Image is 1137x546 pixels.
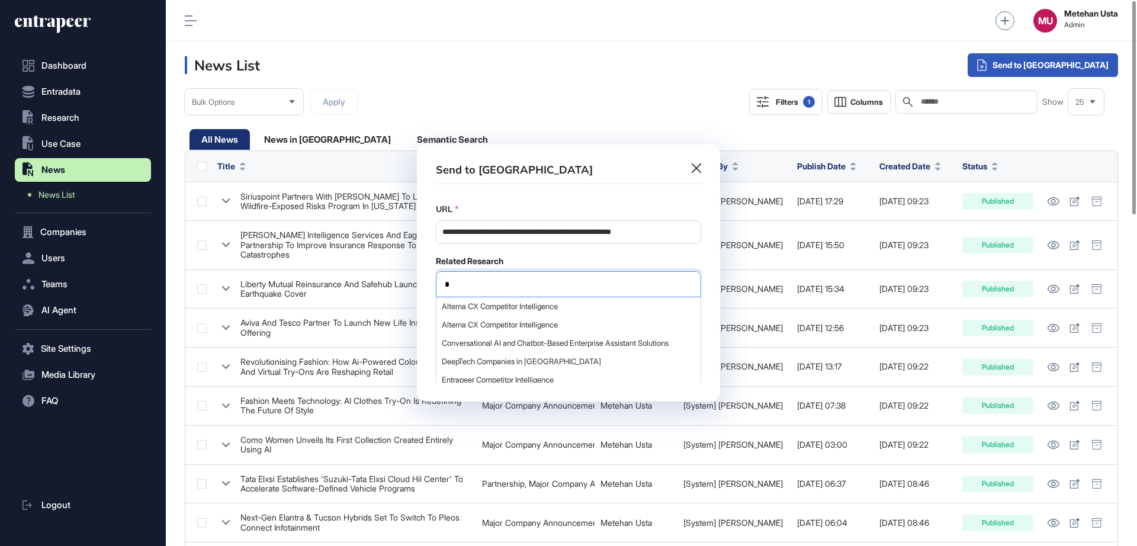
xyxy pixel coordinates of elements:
label: Related Research [436,256,503,266]
label: URL [436,203,452,216]
h3: Send to [GEOGRAPHIC_DATA] [436,163,593,177]
span: Conversational AI and Chatbot-Based Enterprise Assistant Solutions [442,339,694,348]
span: Alterna CX Competitor Intelligence [442,302,694,311]
span: Alterna CX Competitor Intelligence [442,320,694,329]
span: DeepTech Companies in [GEOGRAPHIC_DATA] [442,357,694,366]
span: Entrapeer Competitor Intelligence [442,375,694,384]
